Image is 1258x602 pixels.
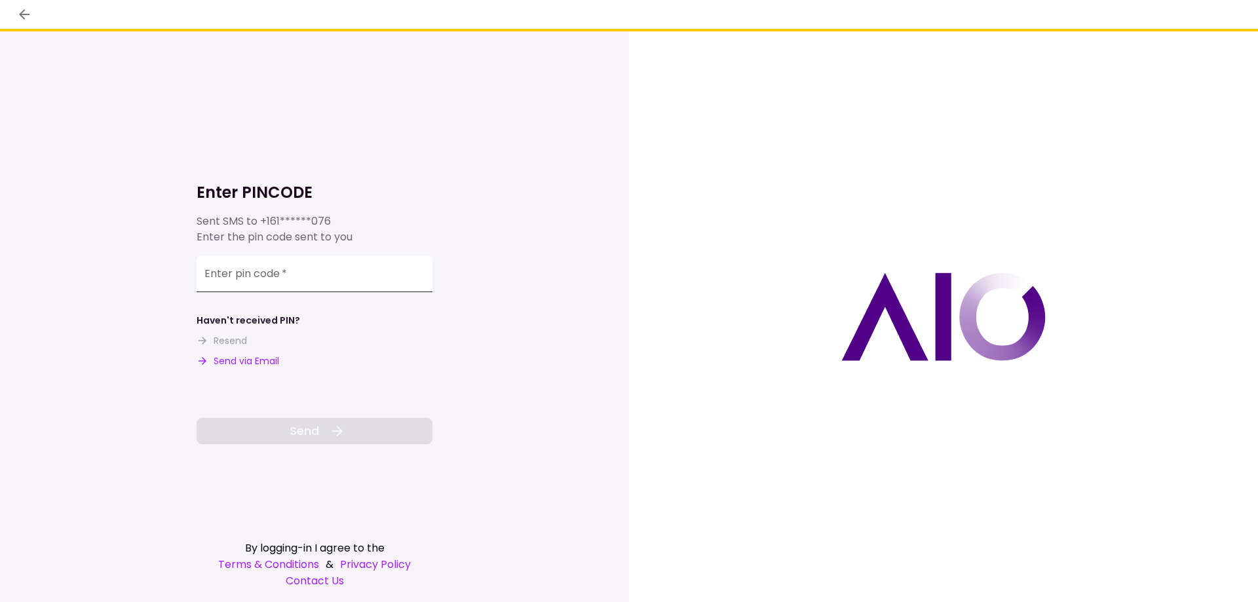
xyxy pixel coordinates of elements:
button: Send [197,418,432,444]
h1: Enter PINCODE [197,182,432,203]
div: By logging-in I agree to the [197,540,432,556]
div: Sent SMS to Enter the pin code sent to you [197,214,432,245]
div: Haven't received PIN? [197,314,300,328]
a: Privacy Policy [340,556,411,573]
button: back [13,3,35,26]
button: Resend [197,334,247,348]
button: Send via Email [197,354,279,368]
a: Contact Us [197,573,432,589]
span: Send [290,422,319,440]
div: & [197,556,432,573]
img: AIO logo [841,273,1046,361]
a: Terms & Conditions [218,556,319,573]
